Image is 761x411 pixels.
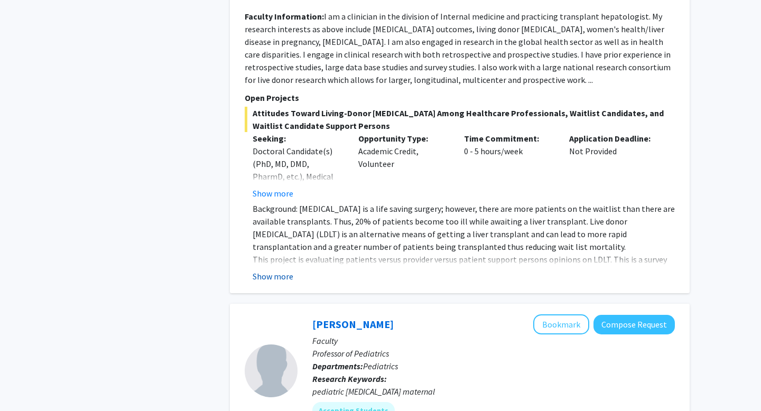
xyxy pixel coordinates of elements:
span: Pediatrics [363,361,398,371]
p: Time Commitment: [464,132,554,145]
button: Add Neera Goyal to Bookmarks [533,314,589,334]
b: Departments: [312,361,363,371]
div: Academic Credit, Volunteer [350,132,456,200]
button: Show more [253,270,293,283]
div: 0 - 5 hours/week [456,132,562,200]
b: Faculty Information: [245,11,324,22]
button: Compose Request to Neera Goyal [593,315,675,334]
p: Opportunity Type: [358,132,448,145]
p: Seeking: [253,132,342,145]
p: Open Projects [245,91,675,104]
p: Background: [MEDICAL_DATA] is a life saving surgery; however, there are more patients on the wait... [253,202,675,253]
div: Not Provided [561,132,667,200]
div: Doctoral Candidate(s) (PhD, MD, DMD, PharmD, etc.), Medical Resident(s) / Medical Fellow(s) [253,145,342,208]
p: Professor of Pediatrics [312,347,675,360]
div: pediatric [MEDICAL_DATA] maternal [312,385,675,398]
p: Application Deadline: [569,132,659,145]
iframe: Chat [8,363,45,403]
button: Show more [253,187,293,200]
span: Attitudes Toward Living-Donor [MEDICAL_DATA] Among Healthcare Professionals, Waitlist Candidates,... [245,107,675,132]
a: [PERSON_NAME] [312,317,394,331]
p: This project is evaluating patients versus provider versus patient support persons opinions on LD... [253,253,675,278]
fg-read-more: I am a clinician in the division of Internal medicine and practicing transplant hepatologist. My ... [245,11,671,85]
p: Faculty [312,334,675,347]
b: Research Keywords: [312,373,387,384]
